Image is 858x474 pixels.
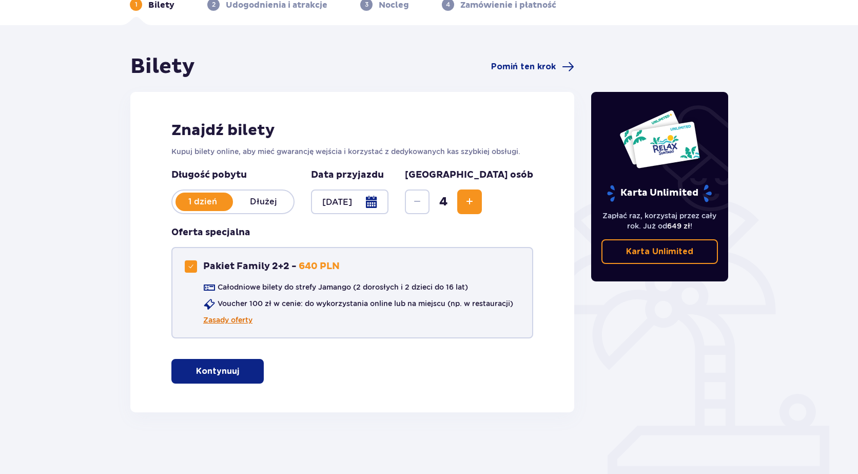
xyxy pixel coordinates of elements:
p: Data przyjazdu [311,169,384,181]
p: 1 dzień [172,196,233,207]
p: Kupuj bilety online, aby mieć gwarancję wejścia i korzystać z dedykowanych kas szybkiej obsługi. [171,146,533,157]
h3: Oferta specjalna [171,226,250,239]
span: 4 [432,194,455,210]
p: [GEOGRAPHIC_DATA] osób [405,169,533,181]
img: Dwie karty całoroczne do Suntago z napisem 'UNLIMITED RELAX', na białym tle z tropikalnymi liśćmi... [619,109,700,169]
h1: Bilety [130,54,195,80]
button: Zwiększ [457,189,482,214]
p: Karta Unlimited [626,246,693,257]
a: Zasady oferty [203,315,252,325]
span: 649 zł [667,222,690,230]
p: Całodniowe bilety do strefy Jamango (2 dorosłych i 2 dzieci do 16 lat) [218,282,468,292]
p: Voucher 100 zł w cenie: do wykorzystania online lub na miejscu (np. w restauracji) [218,298,513,309]
p: Dłużej [233,196,294,207]
p: Długość pobytu [171,169,295,181]
p: Zapłać raz, korzystaj przez cały rok. Już od ! [601,211,718,231]
p: 640 PLN [299,260,340,273]
a: Pomiń ten krok [491,61,574,73]
button: Kontynuuj [171,359,264,384]
a: Karta Unlimited [601,239,718,264]
span: Pomiń ten krok [491,61,556,72]
h2: Znajdź bilety [171,121,533,140]
p: Kontynuuj [196,366,239,377]
p: Pakiet Family 2+2 - [203,260,297,273]
p: Karta Unlimited [606,184,713,202]
button: Zmniejsz [405,189,430,214]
